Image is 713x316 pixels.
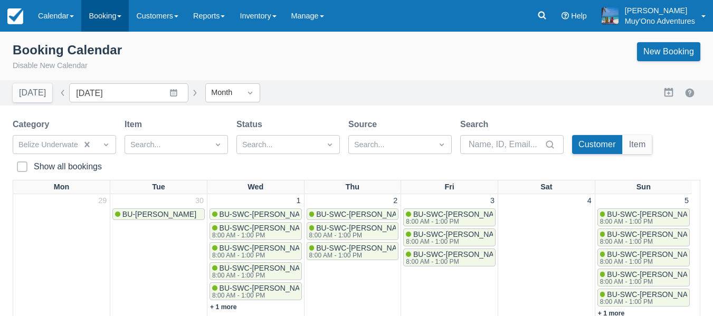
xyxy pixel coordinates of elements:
[600,258,699,265] div: 8:00 AM - 1:00 PM
[210,242,302,260] a: BU-SWC-[PERSON_NAME]8:00 AM - 1:00 PM
[210,303,237,311] a: + 1 more
[316,210,410,218] span: BU-SWC-[PERSON_NAME]
[220,244,313,252] span: BU-SWC-[PERSON_NAME]
[637,42,700,61] a: New Booking
[325,139,335,150] span: Dropdown icon
[125,118,146,131] label: Item
[406,218,505,225] div: 8:00 AM - 1:00 PM
[413,230,507,238] span: BU-SWC-[PERSON_NAME]
[607,230,701,238] span: BU-SWC-[PERSON_NAME]
[572,135,622,154] button: Customer
[211,87,235,99] div: Month
[52,180,72,194] a: Mon
[571,12,587,20] span: Help
[69,83,188,102] input: Date
[460,118,492,131] label: Search
[597,289,690,307] a: BU-SWC-[PERSON_NAME]8:00 AM - 1:00 PM
[210,262,302,280] a: BU-SWC-[PERSON_NAME]8:00 AM - 1:00 PM
[245,88,255,98] span: Dropdown icon
[607,250,701,258] span: BU-SWC-[PERSON_NAME]
[13,118,53,131] label: Category
[7,8,23,24] img: checkfront-main-nav-mini-logo.png
[602,7,619,24] img: A15
[316,244,410,252] span: BU-SWC-[PERSON_NAME]
[607,290,701,299] span: BU-SWC-[PERSON_NAME]
[245,180,265,194] a: Wed
[294,195,303,207] a: 1
[634,180,653,194] a: Sun
[538,180,554,194] a: Sat
[210,282,302,300] a: BU-SWC-[PERSON_NAME]8:00 AM - 1:00 PM
[220,210,313,218] span: BU-SWC-[PERSON_NAME]
[220,224,313,232] span: BU-SWC-[PERSON_NAME]
[600,299,699,305] div: 8:00 AM - 1:00 PM
[13,60,88,72] button: Disable New Calendar
[403,248,496,266] a: BU-SWC-[PERSON_NAME]8:00 AM - 1:00 PM
[213,139,223,150] span: Dropdown icon
[403,228,496,246] a: BU-SWC-[PERSON_NAME]8:00 AM - 1:00 PM
[391,195,400,207] a: 2
[607,210,701,218] span: BU-SWC-[PERSON_NAME]
[307,242,399,260] a: BU-SWC-[PERSON_NAME]8:00 AM - 1:00 PM
[210,208,302,220] a: BU-SWC-[PERSON_NAME]
[607,270,701,279] span: BU-SWC-[PERSON_NAME]
[403,208,496,226] a: BU-SWC-[PERSON_NAME]8:00 AM - 1:00 PM
[210,222,302,240] a: BU-SWC-[PERSON_NAME]8:00 AM - 1:00 PM
[597,228,690,246] a: BU-SWC-[PERSON_NAME]8:00 AM - 1:00 PM
[442,180,456,194] a: Fri
[220,264,313,272] span: BU-SWC-[PERSON_NAME]
[562,12,569,20] i: Help
[236,118,267,131] label: Status
[212,232,311,238] div: 8:00 AM - 1:00 PM
[413,210,507,218] span: BU-SWC-[PERSON_NAME]
[585,195,594,207] a: 4
[600,238,699,245] div: 8:00 AM - 1:00 PM
[406,238,505,245] div: 8:00 AM - 1:00 PM
[600,218,699,225] div: 8:00 AM - 1:00 PM
[193,195,206,207] a: 30
[307,222,399,240] a: BU-SWC-[PERSON_NAME]8:00 AM - 1:00 PM
[488,195,497,207] a: 3
[623,135,652,154] button: Item
[212,272,311,279] div: 8:00 AM - 1:00 PM
[597,208,690,226] a: BU-SWC-[PERSON_NAME]8:00 AM - 1:00 PM
[625,5,695,16] p: [PERSON_NAME]
[597,248,690,266] a: BU-SWC-[PERSON_NAME]8:00 AM - 1:00 PM
[122,210,196,218] span: BU-[PERSON_NAME]
[600,279,699,285] div: 8:00 AM - 1:00 PM
[413,250,507,258] span: BU-SWC-[PERSON_NAME]
[212,292,311,299] div: 8:00 AM - 1:00 PM
[34,161,102,172] div: Show all bookings
[220,284,313,292] span: BU-SWC-[PERSON_NAME]
[597,269,690,286] a: BU-SWC-[PERSON_NAME]8:00 AM - 1:00 PM
[406,258,505,265] div: 8:00 AM - 1:00 PM
[436,139,447,150] span: Dropdown icon
[344,180,362,194] a: Thu
[348,118,381,131] label: Source
[307,208,399,220] a: BU-SWC-[PERSON_NAME]
[96,195,109,207] a: 29
[309,232,408,238] div: 8:00 AM - 1:00 PM
[112,208,205,220] a: BU-[PERSON_NAME]
[309,252,408,258] div: 8:00 AM - 1:00 PM
[13,83,52,102] button: [DATE]
[150,180,167,194] a: Tue
[316,224,410,232] span: BU-SWC-[PERSON_NAME]
[212,252,311,258] div: 8:00 AM - 1:00 PM
[625,16,695,26] p: Muy'Ono Adventures
[101,139,111,150] span: Dropdown icon
[13,42,122,58] div: Booking Calendar
[469,135,543,154] input: Name, ID, Email...
[682,195,691,207] a: 5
